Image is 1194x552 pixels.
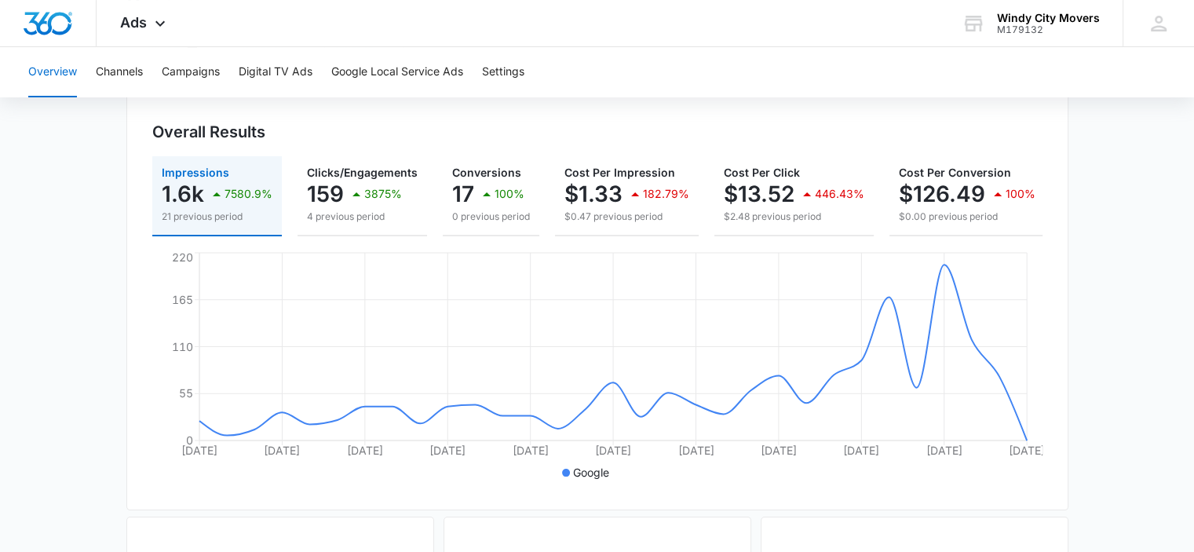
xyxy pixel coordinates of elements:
p: 21 previous period [162,210,272,224]
button: Google Local Service Ads [331,47,463,97]
tspan: [DATE] [677,444,714,457]
p: $126.49 [899,181,985,207]
p: 17 [452,181,474,207]
p: 446.43% [815,188,864,199]
tspan: [DATE] [595,444,631,457]
button: Channels [96,47,143,97]
div: account id [997,24,1100,35]
p: 100% [1006,188,1035,199]
tspan: [DATE] [760,444,796,457]
button: Overview [28,47,77,97]
p: $0.00 previous period [899,210,1035,224]
tspan: 55 [179,386,193,400]
tspan: 220 [172,250,193,263]
button: Settings [482,47,524,97]
tspan: 110 [172,339,193,353]
div: account name [997,12,1100,24]
tspan: [DATE] [264,444,300,457]
span: Cost Per Click [724,166,800,179]
tspan: 165 [172,293,193,306]
tspan: [DATE] [512,444,548,457]
tspan: [DATE] [843,444,879,457]
button: Digital TV Ads [239,47,312,97]
p: $2.48 previous period [724,210,864,224]
h3: Overall Results [152,120,265,144]
tspan: 0 [186,433,193,447]
tspan: [DATE] [181,444,217,457]
tspan: [DATE] [926,444,962,457]
p: 4 previous period [307,210,418,224]
p: 7580.9% [225,188,272,199]
p: $0.47 previous period [564,210,689,224]
span: Cost Per Conversion [899,166,1011,179]
span: Clicks/Engagements [307,166,418,179]
p: 159 [307,181,344,207]
tspan: [DATE] [1009,444,1045,457]
span: Impressions [162,166,229,179]
span: Cost Per Impression [564,166,675,179]
p: 0 previous period [452,210,530,224]
p: 182.79% [643,188,689,199]
span: Ads [120,14,147,31]
p: 100% [495,188,524,199]
p: Google [573,464,609,481]
button: Campaigns [162,47,220,97]
tspan: [DATE] [346,444,382,457]
p: 3875% [364,188,402,199]
tspan: [DATE] [429,444,466,457]
span: Conversions [452,166,521,179]
p: $1.33 [564,181,623,207]
p: 1.6k [162,181,204,207]
p: $13.52 [724,181,794,207]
